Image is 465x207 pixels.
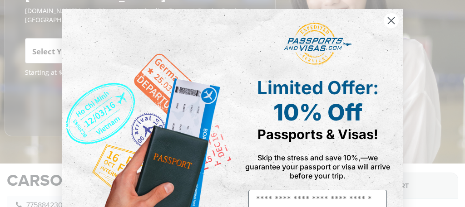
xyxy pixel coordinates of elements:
[257,77,379,99] span: Limited Offer:
[245,153,390,180] span: Skip the stress and save 10%,—we guarantee your passport or visa will arrive before your trip.
[257,126,378,142] span: Passports & Visas!
[284,23,352,65] img: passports and visas
[273,99,362,126] span: 10% Off
[383,13,399,29] button: Close dialog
